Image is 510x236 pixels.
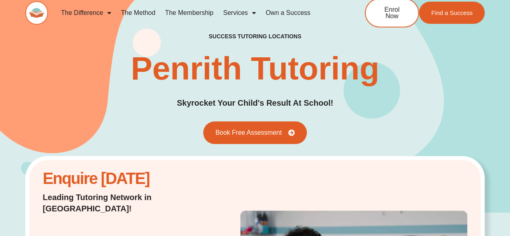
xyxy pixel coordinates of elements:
a: Book Free Assessment [203,121,307,144]
a: Own a Success [261,4,315,22]
h2: Enquire [DATE] [43,173,192,184]
span: Enrol Now [378,6,406,19]
a: The Method [116,4,160,22]
h1: Penrith Tutoring [131,52,379,85]
iframe: Chat Widget [376,145,510,236]
a: The Difference [56,4,116,22]
a: Find a Success [419,2,485,24]
h2: Skyrocket Your Child's Result At School! [177,97,333,109]
h2: Leading Tutoring Network in [GEOGRAPHIC_DATA]! [43,192,192,214]
nav: Menu [56,4,338,22]
a: Services [218,4,260,22]
span: Book Free Assessment [215,129,282,136]
a: The Membership [160,4,218,22]
span: Find a Success [431,10,473,16]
